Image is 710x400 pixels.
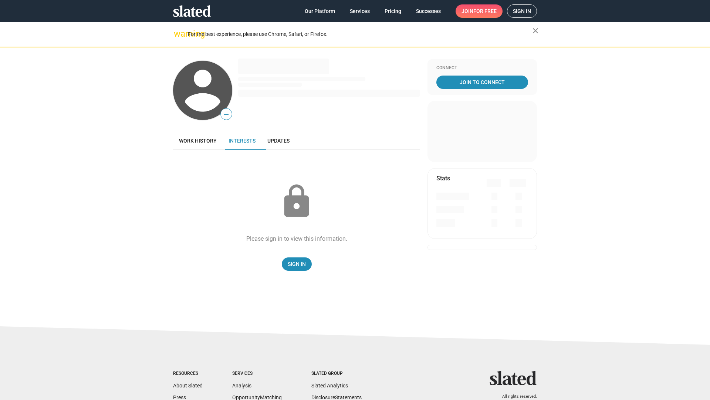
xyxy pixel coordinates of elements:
[188,29,532,39] div: For the best experience, please use Chrome, Safari, or Firefox.
[311,383,348,389] a: Slated Analytics
[229,138,256,144] span: Interests
[173,132,223,150] a: Work history
[179,138,217,144] span: Work history
[438,76,527,89] span: Join To Connect
[531,26,540,35] mat-icon: close
[305,4,335,18] span: Our Platform
[223,132,261,150] a: Interests
[436,76,528,89] a: Join To Connect
[282,257,312,271] a: Sign In
[473,4,497,18] span: for free
[232,383,251,389] a: Analysis
[385,4,401,18] span: Pricing
[278,183,315,220] mat-icon: lock
[267,138,290,144] span: Updates
[436,65,528,71] div: Connect
[456,4,503,18] a: Joinfor free
[513,5,531,17] span: Sign in
[379,4,407,18] a: Pricing
[311,371,362,377] div: Slated Group
[299,4,341,18] a: Our Platform
[344,4,376,18] a: Services
[436,174,450,182] mat-card-title: Stats
[461,4,497,18] span: Join
[410,4,447,18] a: Successes
[174,29,183,38] mat-icon: warning
[232,371,282,377] div: Services
[507,4,537,18] a: Sign in
[350,4,370,18] span: Services
[221,110,232,119] span: —
[173,371,203,377] div: Resources
[288,257,306,271] span: Sign In
[416,4,441,18] span: Successes
[173,383,203,389] a: About Slated
[246,235,347,243] div: Please sign in to view this information.
[261,132,295,150] a: Updates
